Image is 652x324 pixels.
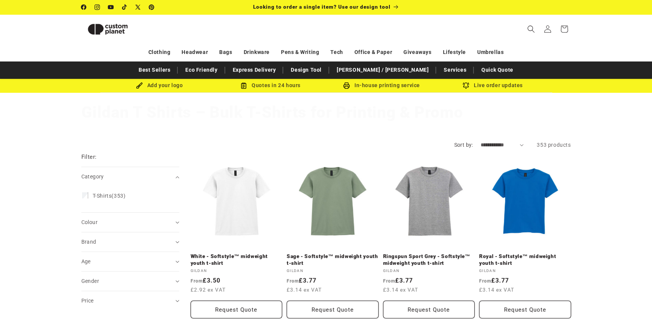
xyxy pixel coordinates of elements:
a: Quick Quote [478,63,517,77]
a: Best Sellers [135,63,174,77]
a: Lifestyle [443,46,466,59]
a: Royal - Softstyle™ midweight youth t-shirt [479,253,571,266]
summary: Category (0 selected) [81,167,179,186]
span: Category [81,174,104,180]
img: In-house printing [343,82,350,89]
summary: Brand (0 selected) [81,232,179,252]
button: Request Quote [383,301,475,318]
span: T-Shirts [93,193,112,199]
a: White - Softstyle™ midweight youth t-shirt [191,253,282,266]
a: Ringspun Sport Grey - Softstyle™ midweight youth t-shirt [383,253,475,266]
a: Clothing [148,46,171,59]
a: Services [440,63,470,77]
img: Order updates [463,82,469,89]
img: Brush Icon [136,82,143,89]
h2: Filter: [81,153,97,161]
a: Umbrellas [477,46,504,59]
div: In-house printing service [326,81,437,90]
span: Colour [81,219,98,225]
h1: Gildan T Shirts – Bulk T-Shirts for Printing & Promo [81,102,571,123]
span: Price [81,298,94,304]
div: Quotes in 24 hours [215,81,326,90]
a: Headwear [182,46,208,59]
button: Request Quote [479,301,571,318]
a: Bags [219,46,232,59]
a: Pens & Writing [281,46,319,59]
a: Giveaways [403,46,431,59]
img: Order Updates Icon [240,82,247,89]
a: Express Delivery [229,63,280,77]
span: Age [81,258,91,264]
label: Sort by: [454,142,473,148]
span: Brand [81,239,96,245]
summary: Search [523,21,539,37]
summary: Age (0 selected) [81,252,179,271]
span: Looking to order a single item? Use our design tool [253,4,391,10]
div: Add your logo [104,81,215,90]
button: Request Quote [287,301,379,318]
a: Eco Friendly [182,63,221,77]
div: Live order updates [437,81,548,90]
a: Design Tool [287,63,325,77]
a: Custom Planet [78,14,159,44]
button: Request Quote [191,301,282,318]
summary: Colour (0 selected) [81,213,179,232]
a: [PERSON_NAME] / [PERSON_NAME] [333,63,432,77]
span: 353 products [537,142,571,148]
img: Custom Planet [81,17,134,41]
iframe: Chat Widget [526,243,652,324]
span: (353) [93,192,126,199]
a: Drinkware [244,46,270,59]
summary: Gender (0 selected) [81,272,179,291]
a: Tech [330,46,343,59]
a: Office & Paper [354,46,392,59]
summary: Price [81,291,179,310]
a: Sage - Softstyle™ midweight youth t-shirt [287,253,379,266]
span: Gender [81,278,99,284]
